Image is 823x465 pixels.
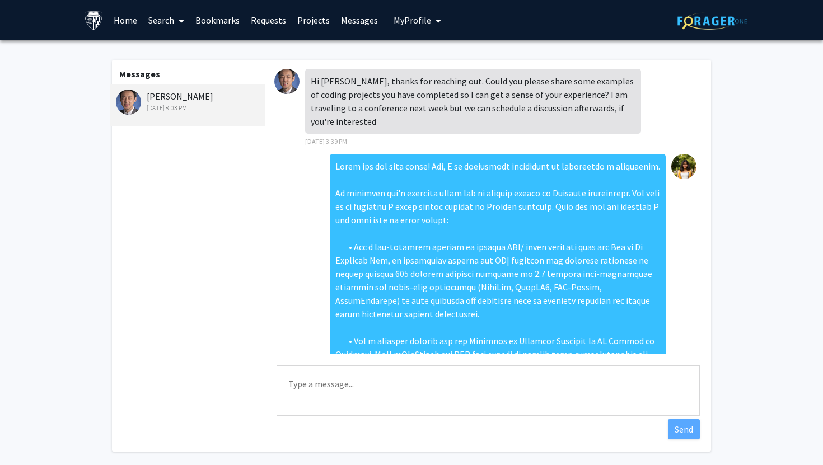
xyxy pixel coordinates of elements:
[668,419,700,439] button: Send
[116,103,262,113] div: [DATE] 8:03 PM
[335,1,384,40] a: Messages
[277,365,700,416] textarea: Message
[190,1,245,40] a: Bookmarks
[116,90,141,115] img: Jonathan Ling
[292,1,335,40] a: Projects
[119,68,160,79] b: Messages
[274,69,300,94] img: Jonathan Ling
[677,12,747,30] img: ForagerOne Logo
[8,415,48,457] iframe: Chat
[394,15,431,26] span: My Profile
[108,1,143,40] a: Home
[245,1,292,40] a: Requests
[671,154,696,179] img: Richa Kakde
[84,11,104,30] img: Johns Hopkins University Logo
[143,1,190,40] a: Search
[116,90,262,113] div: [PERSON_NAME]
[305,69,641,134] div: Hi [PERSON_NAME], thanks for reaching out. Could you please share some examples of coding project...
[305,137,347,145] span: [DATE] 3:39 PM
